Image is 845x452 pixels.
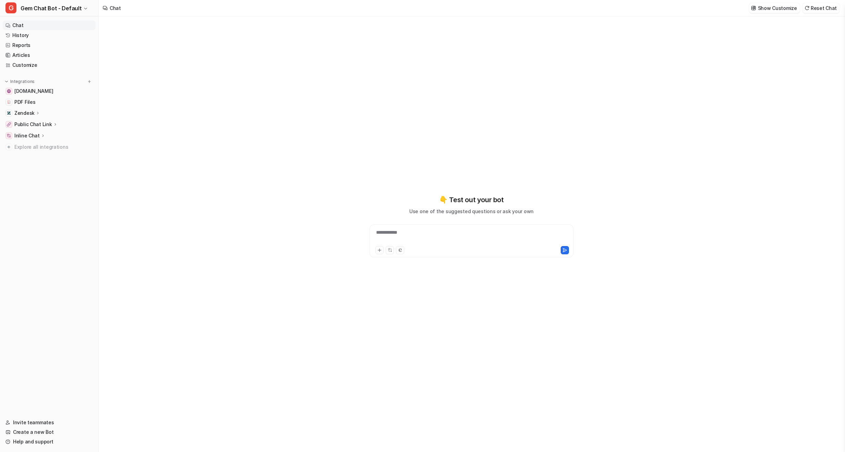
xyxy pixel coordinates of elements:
[439,195,504,205] p: 👇 Test out your bot
[3,40,96,50] a: Reports
[14,121,52,128] p: Public Chat Link
[3,437,96,447] a: Help and support
[3,30,96,40] a: History
[14,132,40,139] p: Inline Chat
[803,3,840,13] button: Reset Chat
[3,86,96,96] a: status.gem.com[DOMAIN_NAME]
[3,97,96,107] a: PDF FilesPDF Files
[3,142,96,152] a: Explore all integrations
[5,2,16,13] span: G
[3,60,96,70] a: Customize
[87,79,92,84] img: menu_add.svg
[3,78,37,85] button: Integrations
[805,5,809,11] img: reset
[7,122,11,126] img: Public Chat Link
[14,88,53,95] span: [DOMAIN_NAME]
[3,50,96,60] a: Articles
[14,110,35,117] p: Zendesk
[758,4,797,12] p: Show Customize
[5,144,12,150] img: explore all integrations
[10,79,35,84] p: Integrations
[110,4,121,12] div: Chat
[3,418,96,427] a: Invite teammates
[409,208,534,215] p: Use one of the suggested questions or ask your own
[21,3,82,13] span: Gem Chat Bot - Default
[749,3,800,13] button: Show Customize
[7,134,11,138] img: Inline Chat
[14,99,35,106] span: PDF Files
[3,427,96,437] a: Create a new Bot
[4,79,9,84] img: expand menu
[7,89,11,93] img: status.gem.com
[3,21,96,30] a: Chat
[751,5,756,11] img: customize
[14,142,93,152] span: Explore all integrations
[7,100,11,104] img: PDF Files
[7,111,11,115] img: Zendesk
